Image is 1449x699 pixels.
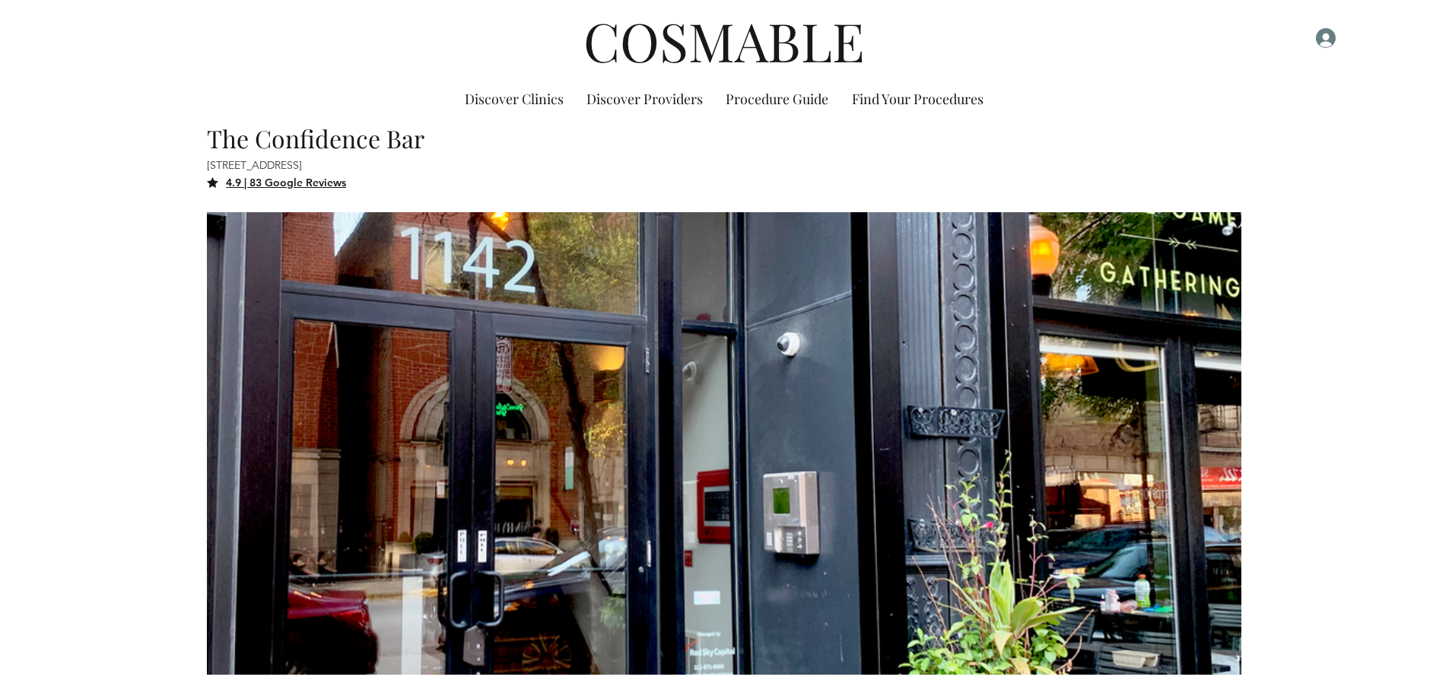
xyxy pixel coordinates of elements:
[207,122,1117,154] h6: The Confidence Bar
[718,76,836,122] p: Procedure Guide
[207,177,218,188] svg: Star
[844,76,991,122] p: Find Your Procedures
[226,176,346,189] a: 4.9 | 83 Google Reviews
[579,76,710,122] p: Discover Providers
[453,76,575,122] a: Discover Clinics
[340,76,1109,122] nav: Site
[1305,24,1396,52] button: Sign Up
[840,76,995,122] a: Find Your Procedures
[575,76,713,122] a: Discover Providers
[1341,30,1390,46] span: Sign Up
[457,76,571,122] p: Discover Clinics
[207,158,302,172] a: [STREET_ADDRESS]
[583,5,865,76] a: COSMABLE
[713,76,840,122] a: Procedure Guide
